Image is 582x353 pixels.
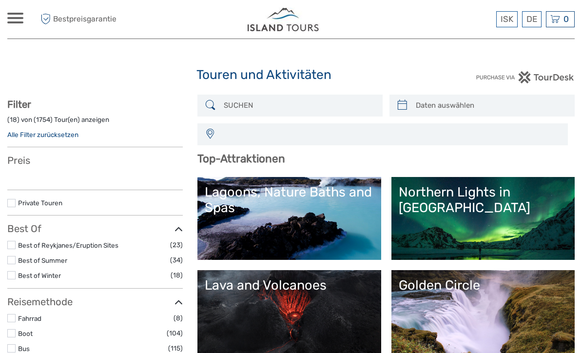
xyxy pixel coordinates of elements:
[170,239,183,251] span: (23)
[167,328,183,339] span: (104)
[205,277,373,346] a: Lava and Volcanoes
[7,155,183,166] h3: Preis
[36,115,50,124] label: 1754
[501,14,513,24] span: ISK
[7,98,31,110] strong: Filter
[18,314,41,322] a: Fahrrad
[18,330,33,337] a: Boot
[170,255,183,266] span: (34)
[18,256,67,264] a: Best of Summer
[476,71,575,83] img: PurchaseViaTourDesk.png
[399,184,567,253] a: Northern Lights in [GEOGRAPHIC_DATA]
[10,115,17,124] label: 18
[205,184,373,253] a: Lagoons, Nature Baths and Spas
[7,296,183,308] h3: Reisemethode
[248,7,320,31] img: Iceland ProTravel
[522,11,542,27] div: DE
[196,67,386,83] h1: Touren und Aktivitäten
[18,241,118,249] a: Best of Reykjanes/Eruption Sites
[18,345,30,353] a: Bus
[38,11,149,27] span: Bestpreisgarantie
[562,14,570,24] span: 0
[205,184,373,216] div: Lagoons, Nature Baths and Spas
[7,131,78,138] a: Alle Filter zurücksetzen
[7,223,183,235] h3: Best Of
[7,115,183,130] div: ( ) von ( ) Tour(en) anzeigen
[412,97,570,114] input: Daten auswählen
[220,97,378,114] input: SUCHEN
[205,277,373,293] div: Lava and Volcanoes
[399,277,567,346] a: Golden Circle
[18,272,61,279] a: Best of Winter
[399,277,567,293] div: Golden Circle
[171,270,183,281] span: (18)
[197,152,285,165] b: Top-Attraktionen
[399,184,567,216] div: Northern Lights in [GEOGRAPHIC_DATA]
[18,199,62,207] a: Private Touren
[174,313,183,324] span: (8)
